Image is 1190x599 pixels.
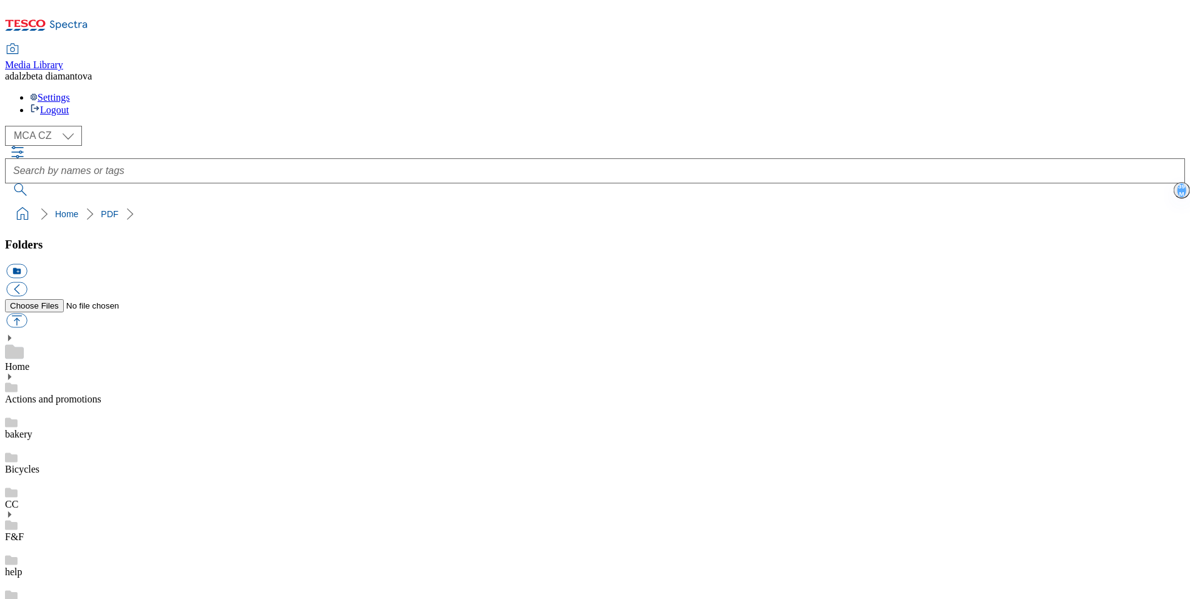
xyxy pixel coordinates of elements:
[5,44,63,71] a: Media Library
[30,92,70,103] a: Settings
[14,71,92,81] span: alzbeta diamantova
[5,361,29,372] a: Home
[5,158,1185,183] input: Search by names or tags
[101,209,118,219] a: PDF
[5,59,63,70] span: Media Library
[30,105,69,115] a: Logout
[5,499,18,509] a: CC
[5,394,101,404] a: Actions and promotions
[5,71,14,81] span: ad
[5,238,1185,252] h3: Folders
[5,464,39,474] a: Bicycles
[13,204,33,224] a: home
[5,429,33,439] a: bakery
[55,209,78,219] a: Home
[5,531,24,542] a: F&F
[5,566,23,577] a: help
[5,202,1185,226] nav: breadcrumb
